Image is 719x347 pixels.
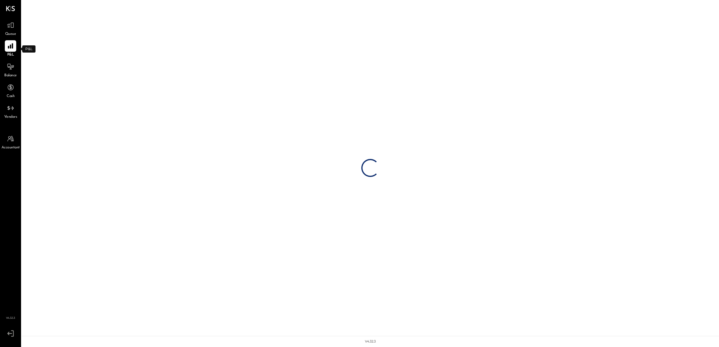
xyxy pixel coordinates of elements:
[7,94,14,99] span: Cash
[4,114,17,120] span: Vendors
[5,32,16,37] span: Queue
[2,145,20,151] span: Accountant
[0,20,21,37] a: Queue
[0,61,21,78] a: Balance
[0,40,21,58] a: P&L
[0,102,21,120] a: Vendors
[7,52,14,58] span: P&L
[0,82,21,99] a: Cash
[365,339,376,344] div: v 4.32.3
[0,133,21,151] a: Accountant
[4,73,17,78] span: Balance
[22,45,35,53] div: P&L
